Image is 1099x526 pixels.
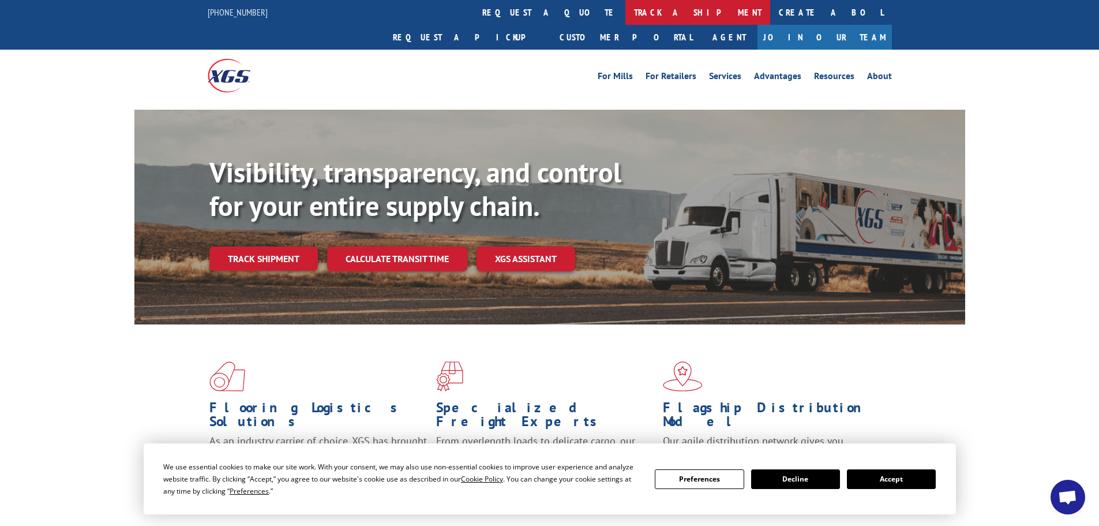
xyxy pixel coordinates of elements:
[754,72,801,84] a: Advantages
[847,469,936,489] button: Accept
[209,247,318,271] a: Track shipment
[1051,480,1085,514] div: Open chat
[646,72,696,84] a: For Retailers
[163,461,641,497] div: We use essential cookies to make our site work. With your consent, we may also use non-essential ...
[663,361,703,391] img: xgs-icon-flagship-distribution-model-red
[327,247,467,271] a: Calculate transit time
[384,25,551,50] a: Request a pickup
[208,6,268,18] a: [PHONE_NUMBER]
[209,361,245,391] img: xgs-icon-total-supply-chain-intelligence-red
[814,72,854,84] a: Resources
[209,401,427,434] h1: Flooring Logistics Solutions
[230,486,269,496] span: Preferences
[436,361,463,391] img: xgs-icon-focused-on-flooring-red
[461,474,503,484] span: Cookie Policy
[701,25,757,50] a: Agent
[709,72,741,84] a: Services
[663,401,881,434] h1: Flagship Distribution Model
[209,154,621,223] b: Visibility, transparency, and control for your entire supply chain.
[757,25,892,50] a: Join Our Team
[477,247,575,271] a: XGS ASSISTANT
[663,434,875,461] span: Our agile distribution network gives you nationwide inventory management on demand.
[436,434,654,486] p: From overlength loads to delicate cargo, our experienced staff knows the best way to move your fr...
[144,443,956,514] div: Cookie Consent Prompt
[655,469,744,489] button: Preferences
[867,72,892,84] a: About
[551,25,701,50] a: Customer Portal
[751,469,840,489] button: Decline
[598,72,633,84] a: For Mills
[209,434,427,475] span: As an industry carrier of choice, XGS has brought innovation and dedication to flooring logistics...
[436,401,654,434] h1: Specialized Freight Experts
